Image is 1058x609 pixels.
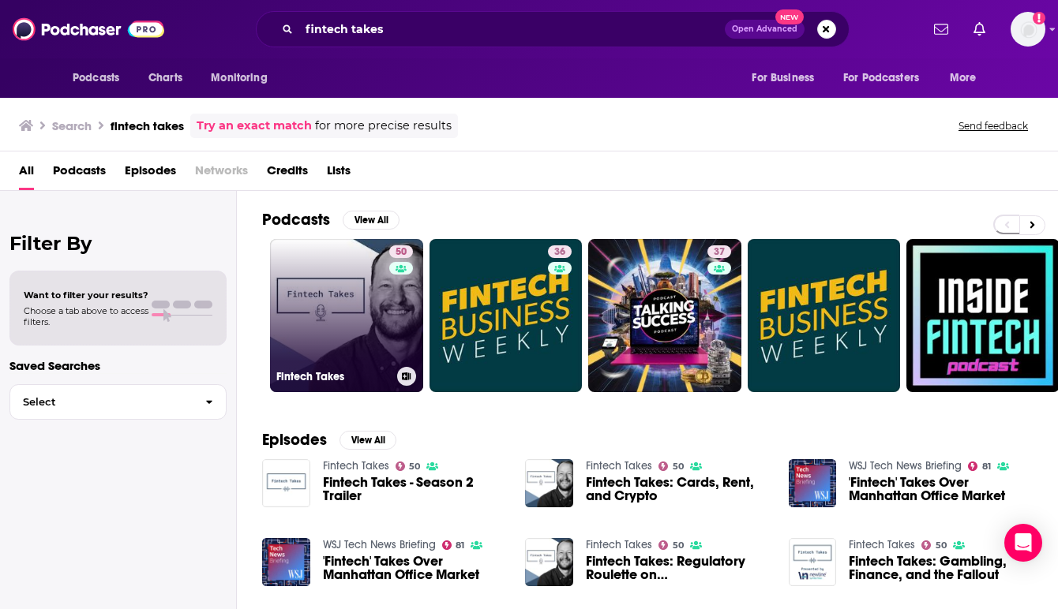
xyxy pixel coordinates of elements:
div: Search podcasts, credits, & more... [256,11,850,47]
a: Lists [327,158,351,190]
img: Fintech Takes - Season 2 Trailer [262,459,310,507]
a: 36 [548,245,572,258]
button: View All [343,211,400,230]
h3: Search [52,118,92,133]
span: 50 [673,463,684,470]
a: WSJ Tech News Briefing [849,459,962,473]
a: Credits [267,158,308,190]
button: open menu [939,63,996,93]
span: 81 [456,542,464,549]
a: All [19,158,34,190]
input: Search podcasts, credits, & more... [299,17,725,42]
a: Fintech Takes [323,459,389,473]
div: Open Intercom Messenger [1004,524,1042,562]
h2: Episodes [262,430,327,450]
a: 'Fintech' Takes Over Manhattan Office Market [323,555,507,581]
span: 50 [936,542,947,549]
a: 50 [658,461,684,471]
a: WSJ Tech News Briefing [323,538,436,551]
a: 50 [658,540,684,550]
button: Open AdvancedNew [725,20,805,39]
a: Charts [138,63,192,93]
img: Fintech Takes: Gambling, Finance, and the Fallout [789,538,837,586]
a: Fintech Takes - Season 2 Trailer [323,476,507,503]
span: Monitoring [211,67,267,89]
a: 37 [588,239,741,392]
button: View All [340,431,396,450]
span: More [950,67,977,89]
a: 50Fintech Takes [270,239,423,392]
img: Fintech Takes: Regulatory Roulette on Capital Hill [525,538,573,586]
a: EpisodesView All [262,430,396,450]
a: Show notifications dropdown [967,16,992,43]
span: 81 [982,463,991,470]
a: Fintech Takes [849,538,915,551]
button: Send feedback [954,119,1033,133]
a: Episodes [125,158,176,190]
img: Podchaser - Follow, Share and Rate Podcasts [13,14,164,44]
a: 81 [442,540,465,550]
button: open menu [833,63,942,93]
h2: Filter By [9,232,227,255]
span: Logged in as HughE [1011,12,1045,47]
span: 50 [409,463,420,470]
span: Want to filter your results? [24,290,148,301]
span: Choose a tab above to access filters. [24,305,148,327]
img: 'Fintech' Takes Over Manhattan Office Market [262,538,310,586]
img: Fintech Takes: Cards, Rent, and Crypto [525,459,573,507]
a: Fintech Takes: Cards, Rent, and Crypto [586,476,770,503]
button: open menu [741,63,834,93]
button: Select [9,384,227,420]
span: Fintech Takes: Regulatory Roulette on [GEOGRAPHIC_DATA] [586,555,770,581]
a: Fintech Takes: Gambling, Finance, and the Fallout [849,555,1033,581]
button: open menu [200,63,287,93]
img: 'Fintech' Takes Over Manhattan Office Market [789,459,837,507]
span: for more precise results [315,117,452,135]
a: Fintech Takes [586,538,652,551]
span: For Podcasters [843,67,919,89]
a: 'Fintech' Takes Over Manhattan Office Market [849,476,1033,503]
a: 50 [389,245,413,258]
button: Show profile menu [1011,12,1045,47]
img: User Profile [1011,12,1045,47]
span: 50 [673,542,684,549]
svg: Add a profile image [1033,12,1045,24]
span: Open Advanced [732,25,797,33]
span: Networks [195,158,248,190]
span: For Business [752,67,814,89]
button: open menu [62,63,140,93]
a: Podcasts [53,158,106,190]
span: 50 [396,245,407,260]
span: New [775,9,804,24]
a: 36 [430,239,583,392]
h3: Fintech Takes [276,370,391,383]
a: Show notifications dropdown [928,16,955,43]
p: Saved Searches [9,358,227,373]
a: 37 [707,245,731,258]
a: 50 [396,461,421,471]
h2: Podcasts [262,210,330,230]
span: Podcasts [73,67,119,89]
a: PodcastsView All [262,210,400,230]
a: Fintech Takes [586,459,652,473]
a: 50 [921,540,947,550]
a: 81 [968,461,991,471]
span: Select [10,397,193,407]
